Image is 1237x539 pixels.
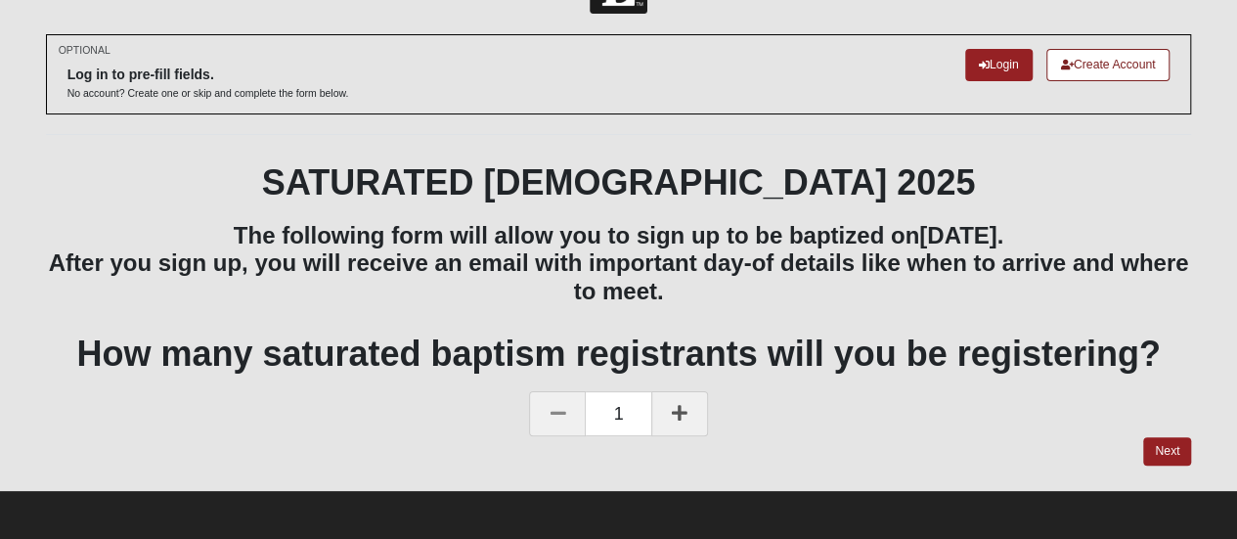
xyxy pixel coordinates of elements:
h3: The following form will allow you to sign up to be baptized on After you sign up, you will receiv... [46,222,1192,306]
h6: Log in to pre-fill fields. [67,67,349,83]
span: 1 [586,391,650,436]
small: OPTIONAL [59,43,110,58]
h1: SATURATED [DEMOGRAPHIC_DATA] 2025 [46,161,1192,203]
a: Login [965,49,1033,81]
a: Next [1143,437,1191,466]
b: [DATE]. [919,222,1003,248]
a: Create Account [1046,49,1171,81]
h1: How many saturated baptism registrants will you be registering? [46,333,1192,375]
p: No account? Create one or skip and complete the form below. [67,86,349,101]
